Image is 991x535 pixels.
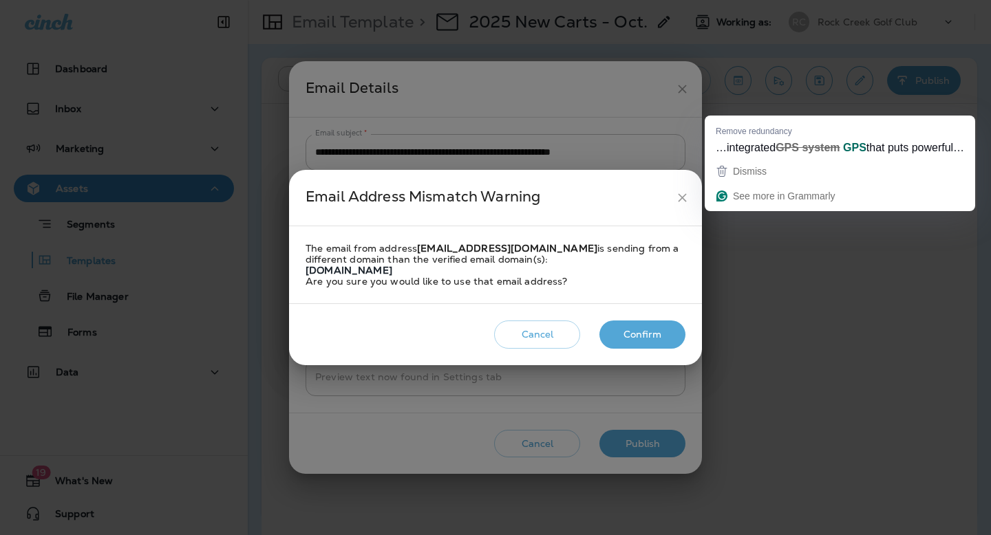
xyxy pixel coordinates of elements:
[417,242,597,254] strong: [EMAIL_ADDRESS][DOMAIN_NAME]
[306,264,392,276] strong: [DOMAIN_NAME]
[599,320,685,349] button: Confirm
[306,243,685,287] div: The email from address is sending from a different domain than the verified email domain(s): Are ...
[306,185,670,210] div: Email Address Mismatch Warning
[494,320,580,349] button: Cancel
[670,185,695,210] button: close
